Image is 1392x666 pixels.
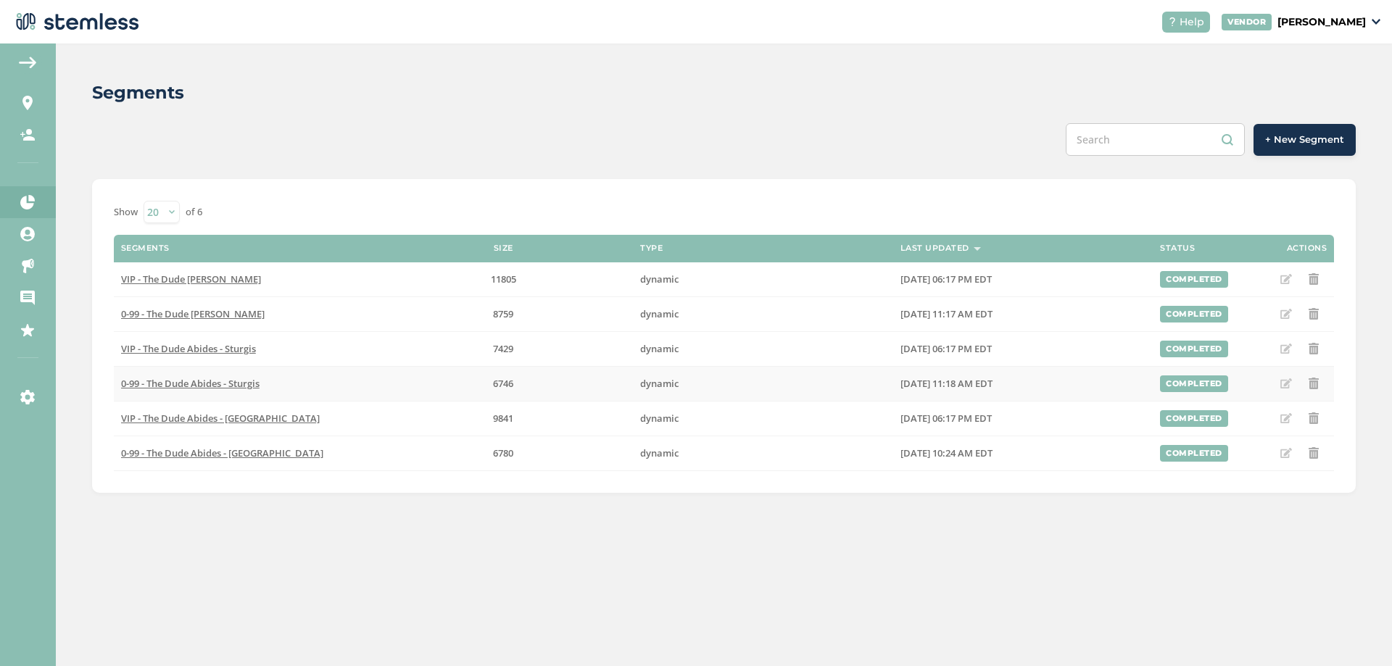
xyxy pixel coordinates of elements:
span: dynamic [640,342,679,355]
div: completed [1160,306,1228,322]
div: completed [1160,271,1228,288]
label: 08/06/2025 06:17 PM EDT [900,273,1145,286]
label: dynamic [640,447,885,459]
span: dynamic [640,307,679,320]
img: logo-dark-0685b13c.svg [12,7,139,36]
span: 0-99 - The Dude [PERSON_NAME] [121,307,265,320]
span: 9841 [493,412,513,425]
span: dynamic [640,377,679,390]
span: [DATE] 11:17 AM EDT [900,307,993,320]
label: VIP - The Dude Abides - Sturgis [121,343,366,355]
label: 6746 [381,378,626,390]
span: + New Segment [1265,133,1344,147]
label: 08/21/2025 11:18 AM EDT [900,378,1145,390]
span: 0-99 - The Dude Abides - Sturgis [121,377,260,390]
img: icon-sort-1e1d7615.svg [974,247,981,251]
span: [DATE] 06:17 PM EDT [900,412,992,425]
div: completed [1160,375,1228,392]
label: VIP - The Dude Abides - Constantine [121,273,366,286]
span: 6746 [493,377,513,390]
label: 6780 [381,447,626,459]
div: completed [1160,445,1228,462]
label: 11805 [381,273,626,286]
label: 0-99 - The Dude Abides - Constantine [121,308,366,320]
th: Actions [1225,235,1334,262]
span: [DATE] 10:24 AM EDT [900,446,993,459]
label: 08/21/2025 11:17 AM EDT [900,308,1145,320]
input: Search [1066,123,1245,156]
div: completed [1160,341,1228,357]
iframe: Chat Widget [1319,596,1392,666]
span: [DATE] 11:18 AM EDT [900,377,993,390]
span: dynamic [640,412,679,425]
span: VIP - The Dude Abides - [GEOGRAPHIC_DATA] [121,412,320,425]
label: 7429 [381,343,626,355]
label: dynamic [640,378,885,390]
label: of 6 [186,205,202,220]
span: 7429 [493,342,513,355]
label: dynamic [640,308,885,320]
label: Show [114,205,138,220]
label: dynamic [640,412,885,425]
label: 9841 [381,412,626,425]
label: Size [494,243,513,253]
div: completed [1160,410,1228,427]
img: icon-help-white-03924b79.svg [1168,17,1177,26]
span: dynamic [640,272,679,286]
label: dynamic [640,343,885,355]
span: 8759 [493,307,513,320]
span: [DATE] 06:17 PM EDT [900,272,992,286]
img: icon-arrow-back-accent-c549486e.svg [19,57,36,68]
label: Segments [121,243,170,253]
span: dynamic [640,446,679,459]
span: VIP - The Dude [PERSON_NAME] [121,272,261,286]
label: Last Updated [900,243,969,253]
label: Status [1160,243,1195,253]
img: icon_down-arrow-small-66adaf34.svg [1372,19,1380,25]
div: VENDOR [1222,14,1272,30]
label: Type [640,243,663,253]
label: 0-99 - The Dude Abides - Sturgis [121,378,366,390]
label: 08/06/2025 06:17 PM EDT [900,412,1145,425]
button: + New Segment [1254,124,1356,156]
label: VIP - The Dude Abides - Coldwater [121,412,366,425]
span: [DATE] 06:17 PM EDT [900,342,992,355]
label: 0-99 - The Dude Abides - Coldwater [121,447,366,459]
span: VIP - The Dude Abides - Sturgis [121,342,256,355]
span: Help [1180,14,1204,30]
label: dynamic [640,273,885,286]
span: 6780 [493,446,513,459]
span: 11805 [491,272,516,286]
label: 08/06/2025 10:24 AM EDT [900,447,1145,459]
span: 0-99 - The Dude Abides - [GEOGRAPHIC_DATA] [121,446,323,459]
label: 08/06/2025 06:17 PM EDT [900,343,1145,355]
p: [PERSON_NAME] [1277,14,1366,30]
h2: Segments [92,80,184,106]
label: 8759 [381,308,626,320]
